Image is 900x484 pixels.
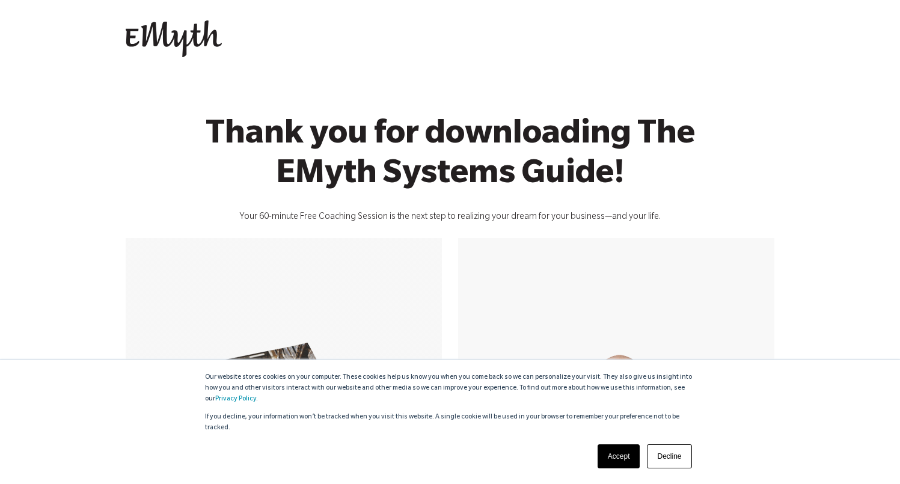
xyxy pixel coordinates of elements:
a: Privacy Policy [215,396,256,403]
p: If you decline, your information won’t be tracked when you visit this website. A single cookie wi... [205,412,696,433]
h1: Thank you for downloading The EMyth Systems Guide! [162,117,739,197]
img: EMyth [126,20,222,58]
span: Your 60-minute Free Coaching Session is the next step to realizing your dream for your business—a... [239,213,661,222]
a: Accept [598,444,640,468]
p: Our website stores cookies on your computer. These cookies help us know you when you come back so... [205,372,696,405]
a: Decline [647,444,691,468]
iframe: Chat Widget [840,426,900,484]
